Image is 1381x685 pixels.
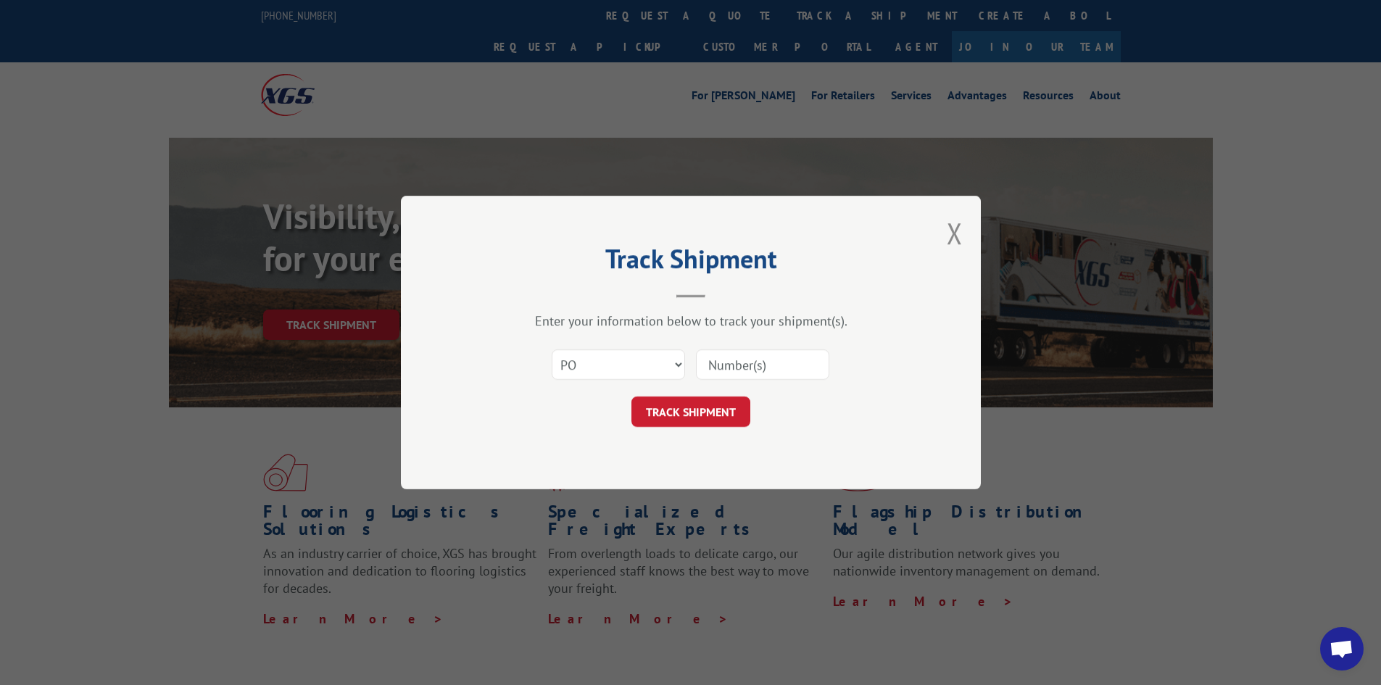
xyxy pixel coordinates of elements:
h2: Track Shipment [473,249,908,276]
button: TRACK SHIPMENT [631,397,750,427]
div: Open chat [1320,627,1364,671]
div: Enter your information below to track your shipment(s). [473,312,908,329]
button: Close modal [947,214,963,252]
input: Number(s) [696,349,829,380]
